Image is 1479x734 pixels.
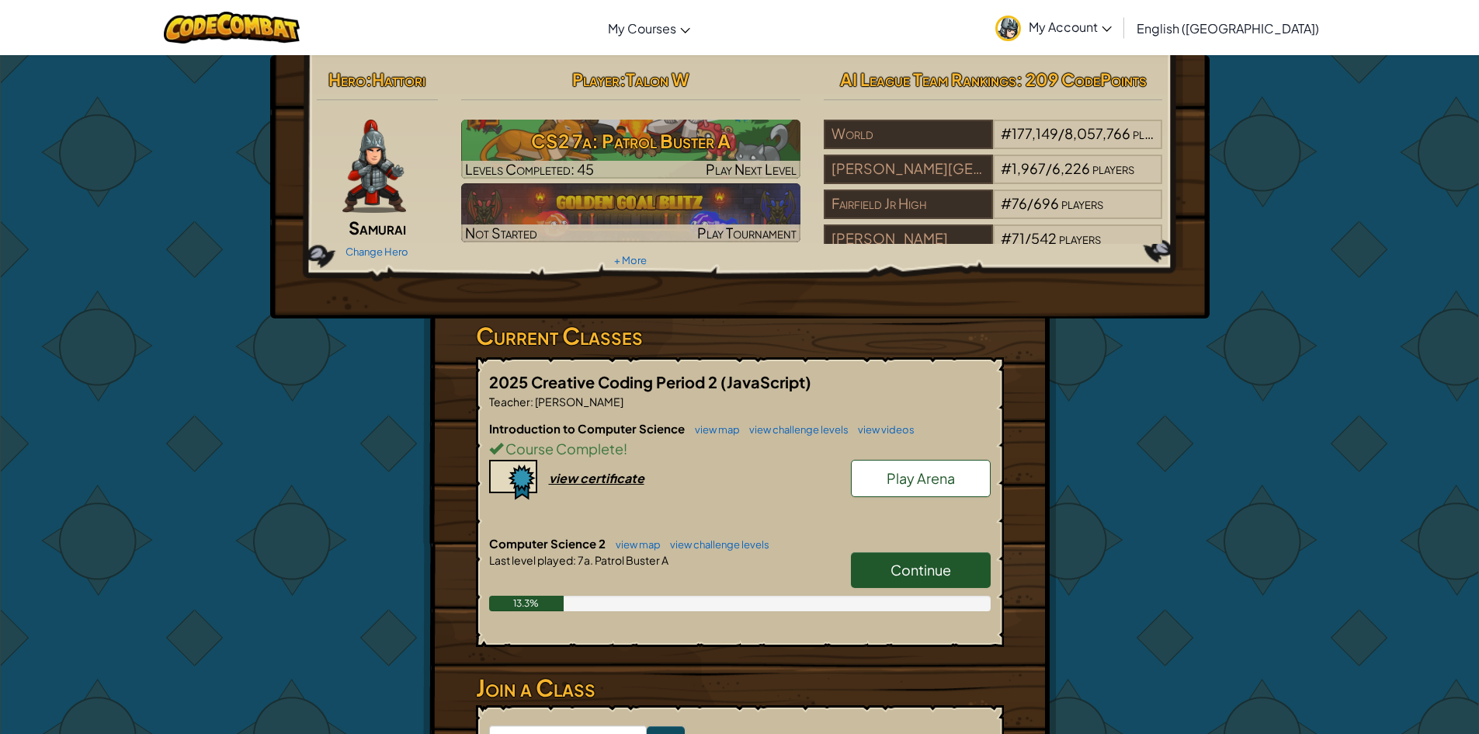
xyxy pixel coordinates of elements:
a: view challenge levels [662,538,769,551]
span: My Courses [608,20,676,37]
span: Continue [891,561,951,579]
span: players [1092,159,1134,177]
span: Play Arena [887,469,955,487]
span: / [1058,124,1064,142]
span: 177,149 [1012,124,1058,142]
span: Play Next Level [706,160,797,178]
span: ! [623,440,627,457]
div: 13.3% [489,596,564,611]
h3: Join a Class [476,670,1004,705]
span: / [1046,159,1052,177]
span: Course Complete [503,440,623,457]
span: Hero [328,68,366,90]
span: / [1025,229,1031,247]
span: Teacher [489,395,530,409]
span: : 209 CodePoints [1016,68,1147,90]
span: 1,967 [1012,159,1046,177]
span: 7a. [576,553,593,567]
span: My Account [1029,19,1112,35]
a: view map [687,423,740,436]
span: Patrol Buster A [593,553,668,567]
span: Last level played [489,553,573,567]
span: Not Started [465,224,537,242]
span: 8,057,766 [1064,124,1130,142]
span: 2025 Creative Coding Period 2 [489,372,720,391]
a: view certificate [489,470,644,486]
img: CS2 7a: Patrol Buster A [461,120,800,179]
a: Not StartedPlay Tournament [461,183,800,242]
span: 76 [1012,194,1027,212]
span: : [620,68,626,90]
span: Player [572,68,620,90]
img: avatar [995,16,1021,41]
img: samurai.pose.png [342,120,406,213]
span: players [1059,229,1101,247]
span: : [573,553,576,567]
span: : [366,68,372,90]
img: certificate-icon.png [489,460,537,500]
span: # [1001,124,1012,142]
span: # [1001,194,1012,212]
a: view challenge levels [741,423,849,436]
div: [PERSON_NAME] [824,224,993,254]
h3: CS2 7a: Patrol Buster A [461,123,800,158]
span: 696 [1033,194,1059,212]
span: Talon W [626,68,689,90]
a: Play Next Level [461,120,800,179]
span: 71 [1012,229,1025,247]
a: view videos [850,423,915,436]
a: view map [608,538,661,551]
img: CodeCombat logo [164,12,300,43]
a: World#177,149/8,057,766players [824,134,1163,152]
a: My Account [988,3,1120,52]
span: AI League Team Rankings [840,68,1016,90]
div: Fairfield Jr High [824,190,993,219]
span: # [1001,229,1012,247]
span: 6,226 [1052,159,1090,177]
span: Hattori [372,68,425,90]
h3: Current Classes [476,318,1004,353]
span: players [1133,124,1175,142]
a: Change Hero [345,245,408,258]
span: Computer Science 2 [489,536,608,551]
span: Samurai [349,217,406,238]
div: World [824,120,993,149]
span: : [530,395,533,409]
a: [PERSON_NAME]#71/542players [824,239,1163,257]
span: # [1001,159,1012,177]
a: [PERSON_NAME][GEOGRAPHIC_DATA]#1,967/6,226players [824,169,1163,187]
span: (JavaScript) [720,372,811,391]
span: Play Tournament [697,224,797,242]
a: + More [614,254,647,266]
a: English ([GEOGRAPHIC_DATA]) [1129,7,1327,49]
span: players [1061,194,1103,212]
span: English ([GEOGRAPHIC_DATA]) [1137,20,1319,37]
img: Golden Goal [461,183,800,242]
div: view certificate [549,470,644,486]
span: 542 [1031,229,1057,247]
a: Fairfield Jr High#76/696players [824,204,1163,222]
span: Introduction to Computer Science [489,421,687,436]
span: / [1027,194,1033,212]
span: Levels Completed: 45 [465,160,594,178]
a: My Courses [600,7,698,49]
div: [PERSON_NAME][GEOGRAPHIC_DATA] [824,155,993,184]
span: [PERSON_NAME] [533,395,623,409]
